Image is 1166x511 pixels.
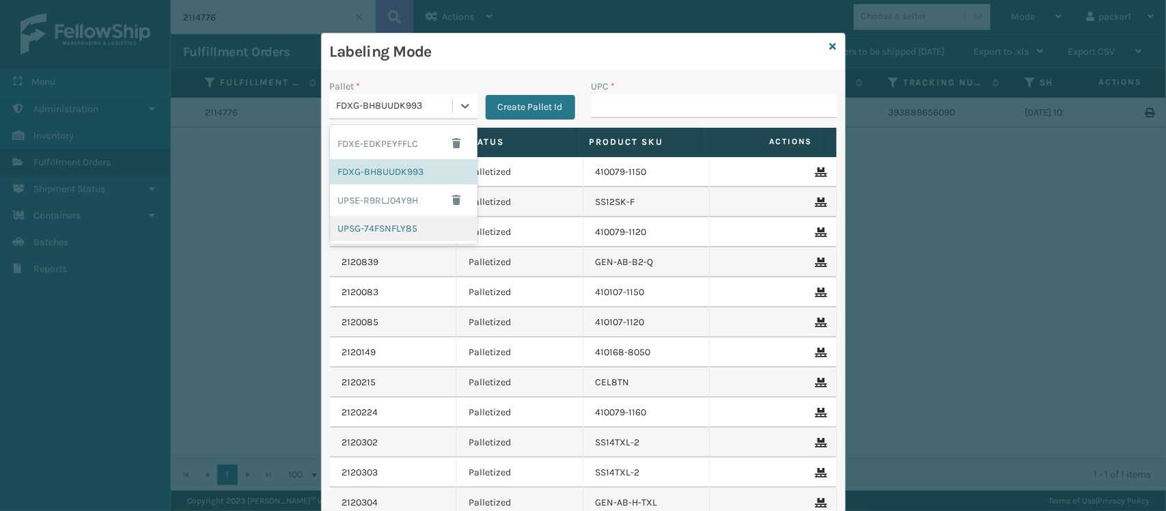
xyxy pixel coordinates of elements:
td: Palletized [456,398,583,428]
td: Palletized [456,277,583,307]
i: Remove From Pallet [816,438,824,447]
a: 2120302 [342,436,378,450]
i: Remove From Pallet [816,227,824,237]
td: Palletized [456,307,583,337]
label: UPC [592,79,615,94]
i: Remove From Pallet [816,288,824,297]
td: 410107-1150 [583,277,710,307]
div: FDXG-BH8UUDK993 [330,159,477,184]
div: UPSG-74FSNFLY85 [330,216,477,241]
span: Actions [705,130,821,153]
i: Remove From Pallet [816,318,824,327]
td: GEN-AB-B2-Q [583,247,710,277]
td: SS12SK-F [583,187,710,217]
div: UPSE-R9RLJ04Y9H [330,184,477,216]
td: SS14TXL-2 [583,428,710,458]
i: Remove From Pallet [816,167,824,177]
td: Palletized [456,458,583,488]
i: Remove From Pallet [816,197,824,207]
a: 2120083 [342,286,379,299]
td: Palletized [456,157,583,187]
td: Palletized [456,187,583,217]
a: 2120224 [342,406,378,419]
a: 2120085 [342,316,379,329]
label: Product SKU [589,136,688,148]
td: 410079-1150 [583,157,710,187]
td: Palletized [456,247,583,277]
td: Palletized [456,217,583,247]
a: 2120149 [342,346,376,359]
i: Remove From Pallet [816,468,824,478]
div: FDXG-BH8UUDK993 [337,99,454,113]
a: 2120839 [342,255,379,269]
td: Palletized [456,337,583,368]
i: Remove From Pallet [816,378,824,387]
td: 410168-8050 [583,337,710,368]
td: SS14TXL-2 [583,458,710,488]
td: Palletized [456,368,583,398]
td: 410079-1120 [583,217,710,247]
a: 2120215 [342,376,376,389]
button: Create Pallet Id [486,95,575,120]
a: 2120304 [342,496,378,510]
td: 410107-1120 [583,307,710,337]
i: Remove From Pallet [816,498,824,508]
label: Pallet [330,79,361,94]
td: Palletized [456,428,583,458]
label: Status [466,136,564,148]
a: 2120303 [342,466,378,480]
div: FDXE-EDKPEYFFLC [330,128,477,159]
td: CEL8TN [583,368,710,398]
td: 410079-1160 [583,398,710,428]
i: Remove From Pallet [816,258,824,267]
h3: Labeling Mode [330,42,824,62]
i: Remove From Pallet [816,408,824,417]
i: Remove From Pallet [816,348,824,357]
